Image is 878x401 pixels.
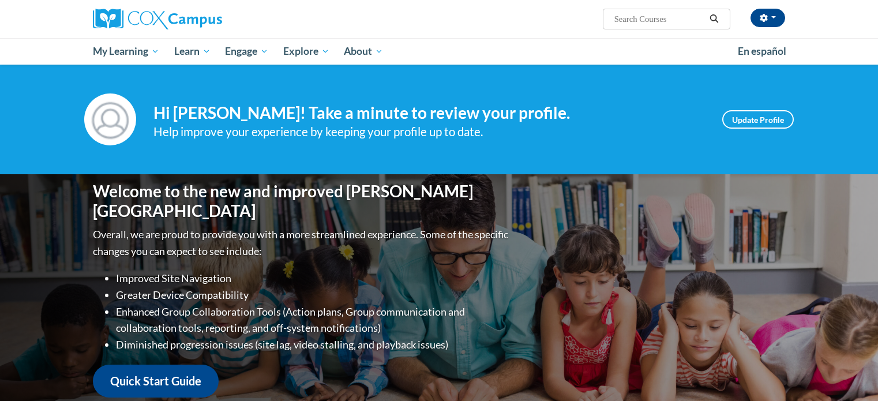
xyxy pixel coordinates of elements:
[85,38,167,65] a: My Learning
[832,355,869,392] iframe: Button to launch messaging window
[153,103,705,123] h4: Hi [PERSON_NAME]! Take a minute to review your profile.
[153,122,705,141] div: Help improve your experience by keeping your profile up to date.
[337,38,391,65] a: About
[167,38,218,65] a: Learn
[76,38,802,65] div: Main menu
[706,12,723,26] button: Search
[722,110,794,129] a: Update Profile
[751,9,785,27] button: Account Settings
[93,9,222,29] img: Cox Campus
[93,226,511,260] p: Overall, we are proud to provide you with a more streamlined experience. Some of the specific cha...
[93,44,159,58] span: My Learning
[93,182,511,220] h1: Welcome to the new and improved [PERSON_NAME][GEOGRAPHIC_DATA]
[93,365,219,398] a: Quick Start Guide
[217,38,276,65] a: Engage
[116,303,511,337] li: Enhanced Group Collaboration Tools (Action plans, Group communication and collaboration tools, re...
[283,44,329,58] span: Explore
[613,12,706,26] input: Search Courses
[116,270,511,287] li: Improved Site Navigation
[225,44,268,58] span: Engage
[730,39,794,63] a: En español
[174,44,211,58] span: Learn
[738,45,786,57] span: En español
[93,9,312,29] a: Cox Campus
[276,38,337,65] a: Explore
[116,287,511,303] li: Greater Device Compatibility
[84,93,136,145] img: Profile Image
[344,44,383,58] span: About
[116,336,511,353] li: Diminished progression issues (site lag, video stalling, and playback issues)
